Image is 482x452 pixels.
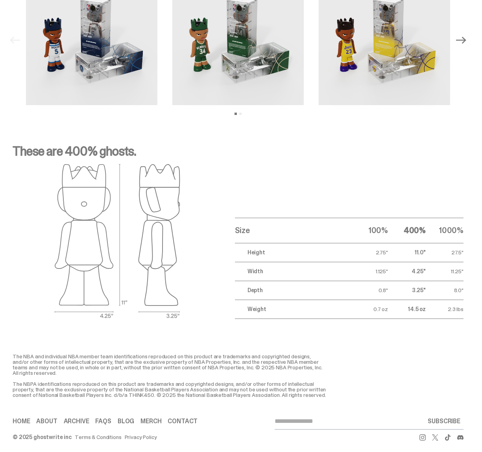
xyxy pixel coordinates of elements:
[350,243,388,262] td: 2.75"
[388,262,426,281] td: 4.25"
[235,300,350,319] td: Weight
[168,418,198,424] a: Contact
[452,31,470,49] button: Next
[426,243,464,262] td: 27.5"
[350,262,388,281] td: 1.125"
[13,145,464,164] p: These are 400% ghosts.
[75,434,121,440] a: Terms & Conditions
[36,418,57,424] a: About
[118,418,134,424] a: Blog
[425,413,464,429] button: SUBSCRIBE
[55,164,181,319] img: ghost outlines spec
[235,281,350,300] td: Depth
[426,262,464,281] td: 11.25"
[13,418,30,424] a: Home
[235,113,237,115] button: View slide 1
[388,218,426,243] th: 400%
[13,434,72,440] div: © 2025 ghostwrite inc
[350,218,388,243] th: 100%
[350,300,388,319] td: 0.7 oz
[239,113,242,115] button: View slide 2
[426,300,464,319] td: 2.3 lbs
[95,418,111,424] a: FAQs
[350,281,388,300] td: 0.8"
[426,281,464,300] td: 8.0"
[388,281,426,300] td: 3.25"
[64,418,89,424] a: Archive
[235,243,350,262] td: Height
[140,418,161,424] a: Merch
[235,218,350,243] th: Size
[388,300,426,319] td: 14.5 oz
[13,354,327,398] div: The NBA and individual NBA member team identifications reproduced on this product are trademarks ...
[235,262,350,281] td: Width
[426,218,464,243] th: 1000%
[388,243,426,262] td: 11.0"
[125,434,157,440] a: Privacy Policy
